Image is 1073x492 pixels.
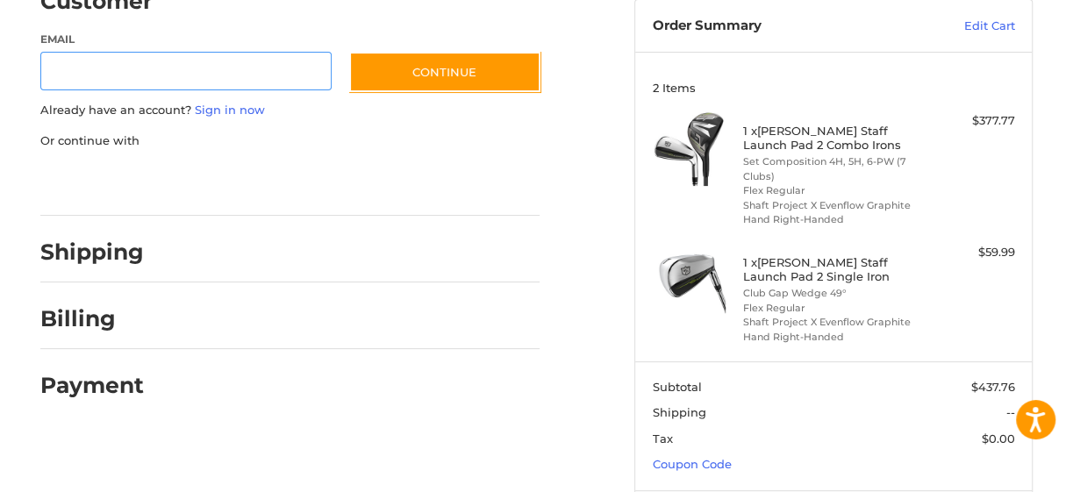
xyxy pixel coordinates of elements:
h4: 1 x [PERSON_NAME] Staff Launch Pad 2 Single Iron [743,255,920,284]
a: Coupon Code [653,457,732,471]
li: Club Gap Wedge 49° [743,286,920,301]
iframe: PayPal-paypal [35,167,167,198]
h3: Order Summary [653,18,899,35]
span: $0.00 [982,431,1015,446]
label: Email [40,32,332,47]
li: Set Composition 4H, 5H, 6-PW (7 Clubs) [743,154,920,183]
a: Edit Cart [899,18,1015,35]
h4: 1 x [PERSON_NAME] Staff Launch Pad 2 Combo Irons [743,124,920,153]
li: Hand Right-Handed [743,330,920,345]
h3: 2 Items [653,81,1015,95]
iframe: PayPal-paylater [183,167,315,198]
h2: Billing [40,305,143,332]
span: $437.76 [971,380,1015,394]
li: Shaft Project X Evenflow Graphite [743,198,920,213]
span: Subtotal [653,380,702,394]
p: Or continue with [40,132,540,150]
iframe: PayPal-venmo [333,167,464,198]
p: Already have an account? [40,102,540,119]
li: Hand Right-Handed [743,212,920,227]
div: $59.99 [924,244,1014,261]
div: $377.77 [924,112,1014,130]
button: Continue [349,52,540,92]
a: Sign in now [195,103,265,117]
li: Flex Regular [743,301,920,316]
h2: Payment [40,372,144,399]
span: Shipping [653,405,706,419]
h2: Shipping [40,239,144,266]
li: Flex Regular [743,183,920,198]
li: Shaft Project X Evenflow Graphite [743,315,920,330]
span: Tax [653,431,673,446]
span: -- [1006,405,1015,419]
